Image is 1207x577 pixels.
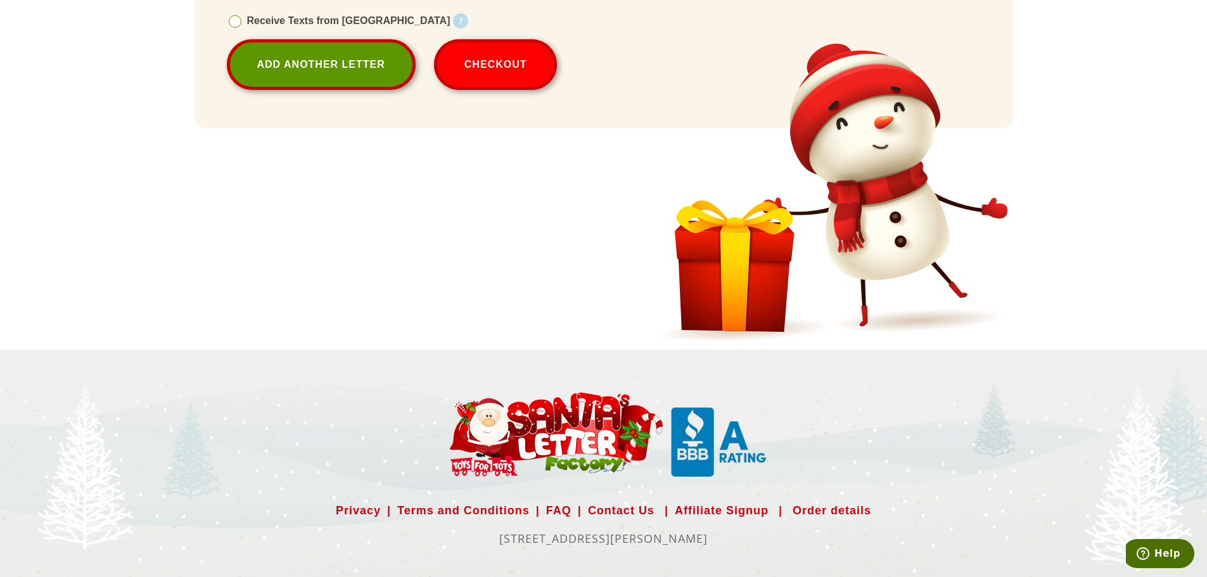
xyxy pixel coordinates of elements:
img: Santa Letter Small Logo [671,407,766,477]
a: Order details [793,500,871,521]
a: Affiliate Signup [675,500,769,521]
button: Checkout [434,39,558,90]
img: Snowman [648,37,1012,346]
span: Receive Texts from [GEOGRAPHIC_DATA] [247,15,450,26]
span: | [658,500,675,521]
a: Privacy [336,500,381,521]
span: | [381,500,397,521]
p: [STREET_ADDRESS][PERSON_NAME] [195,528,1012,548]
a: Contact Us [588,500,655,521]
a: Terms and Conditions [397,500,530,521]
span: | [772,500,789,521]
a: Add Another Letter [227,39,416,90]
iframe: Opens a widget where you can find more information [1126,539,1194,571]
span: | [572,500,588,521]
img: Santa Letter Small Logo [442,391,668,477]
span: | [530,500,546,521]
a: FAQ [546,500,572,521]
